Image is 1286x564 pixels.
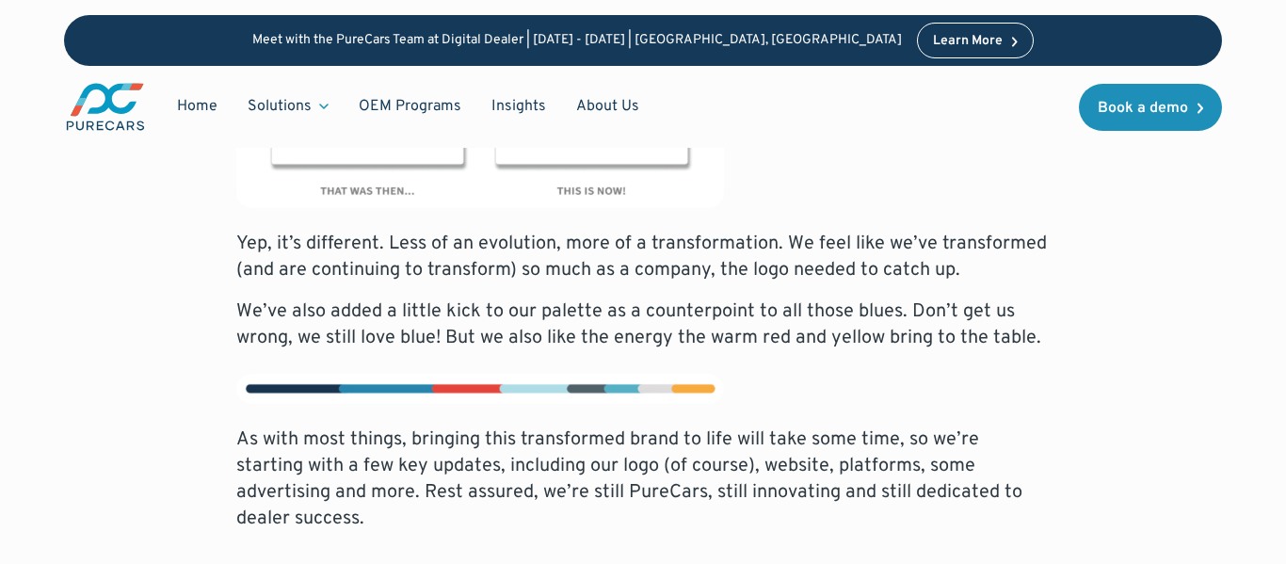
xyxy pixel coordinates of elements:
a: Learn More [917,23,1034,58]
div: Book a demo [1098,101,1188,116]
p: Yep, it’s different. Less of an evolution, more of a transformation. We feel like we’ve transform... [236,231,1050,283]
div: Solutions [233,89,344,124]
img: purecars logo [64,81,147,133]
div: Solutions [248,96,312,117]
a: About Us [561,89,654,124]
a: Book a demo [1079,84,1222,131]
p: Meet with the PureCars Team at Digital Dealer | [DATE] - [DATE] | [GEOGRAPHIC_DATA], [GEOGRAPHIC_... [252,33,902,49]
p: As with most things, bringing this transformed brand to life will take some time, so we’re starti... [236,427,1050,532]
a: main [64,81,147,133]
div: Learn More [933,35,1003,48]
a: OEM Programs [344,89,476,124]
img: brand – The PureCars Brand: A Transformation [236,374,724,404]
a: Insights [476,89,561,124]
a: Home [162,89,233,124]
p: We’ve also added a little kick to our palette as a counterpoint to all those blues. Don’t get us ... [236,298,1050,351]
